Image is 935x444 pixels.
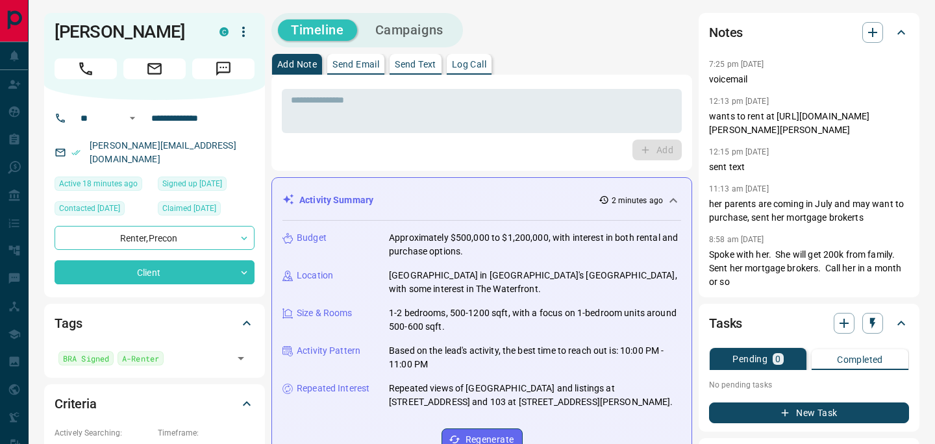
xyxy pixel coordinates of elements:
[122,352,159,365] span: A-Renter
[389,344,681,371] p: Based on the lead's activity, the best time to reach out is: 10:00 PM - 11:00 PM
[389,382,681,409] p: Repeated views of [GEOGRAPHIC_DATA] and listings at [STREET_ADDRESS] and 103 at [STREET_ADDRESS][...
[55,308,255,339] div: Tags
[55,393,97,414] h2: Criteria
[219,27,229,36] div: condos.ca
[709,147,769,156] p: 12:15 pm [DATE]
[158,427,255,439] p: Timeframe:
[55,226,255,250] div: Renter , Precon
[297,344,360,358] p: Activity Pattern
[55,388,255,419] div: Criteria
[709,73,909,86] p: voicemail
[192,58,255,79] span: Message
[55,58,117,79] span: Call
[612,195,663,206] p: 2 minutes ago
[59,177,138,190] span: Active 18 minutes ago
[55,201,151,219] div: Wed May 29 2024
[709,22,743,43] h2: Notes
[162,177,222,190] span: Signed up [DATE]
[709,184,769,193] p: 11:13 am [DATE]
[775,354,780,364] p: 0
[709,313,742,334] h2: Tasks
[158,201,255,219] div: Thu Nov 14 2024
[299,193,373,207] p: Activity Summary
[732,354,767,364] p: Pending
[709,197,909,225] p: her parents are coming in July and may want to purchase, sent her mortgage brokerts
[282,188,681,212] div: Activity Summary2 minutes ago
[278,19,357,41] button: Timeline
[709,17,909,48] div: Notes
[297,231,327,245] p: Budget
[125,110,140,126] button: Open
[332,60,379,69] p: Send Email
[709,60,764,69] p: 7:25 pm [DATE]
[232,349,250,367] button: Open
[389,306,681,334] p: 1-2 bedrooms, 500-1200 sqft, with a focus on 1-bedroom units around 500-600 sqft.
[837,355,883,364] p: Completed
[55,427,151,439] p: Actively Searching:
[297,382,369,395] p: Repeated Interest
[709,97,769,106] p: 12:13 pm [DATE]
[63,352,109,365] span: BRA Signed
[297,306,353,320] p: Size & Rooms
[123,58,186,79] span: Email
[55,260,255,284] div: Client
[162,202,216,215] span: Claimed [DATE]
[709,402,909,423] button: New Task
[452,60,486,69] p: Log Call
[709,248,909,289] p: Spoke with her. She will get 200k from family. Sent her mortgage brokers. Call her in a month or so
[90,140,236,164] a: [PERSON_NAME][EMAIL_ADDRESS][DOMAIN_NAME]
[389,269,681,296] p: [GEOGRAPHIC_DATA] in [GEOGRAPHIC_DATA]'s [GEOGRAPHIC_DATA], with some interest in The Waterfront.
[709,235,764,244] p: 8:58 am [DATE]
[158,177,255,195] div: Tue Mar 10 2020
[395,60,436,69] p: Send Text
[277,60,317,69] p: Add Note
[362,19,456,41] button: Campaigns
[55,313,82,334] h2: Tags
[55,21,200,42] h1: [PERSON_NAME]
[709,110,909,137] p: wants to rent at [URL][DOMAIN_NAME][PERSON_NAME][PERSON_NAME]
[709,375,909,395] p: No pending tasks
[55,177,151,195] div: Sat Sep 13 2025
[389,231,681,258] p: Approximately $500,000 to $1,200,000, with interest in both rental and purchase options.
[59,202,120,215] span: Contacted [DATE]
[709,308,909,339] div: Tasks
[297,269,333,282] p: Location
[71,148,81,157] svg: Email Verified
[709,160,909,174] p: sent text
